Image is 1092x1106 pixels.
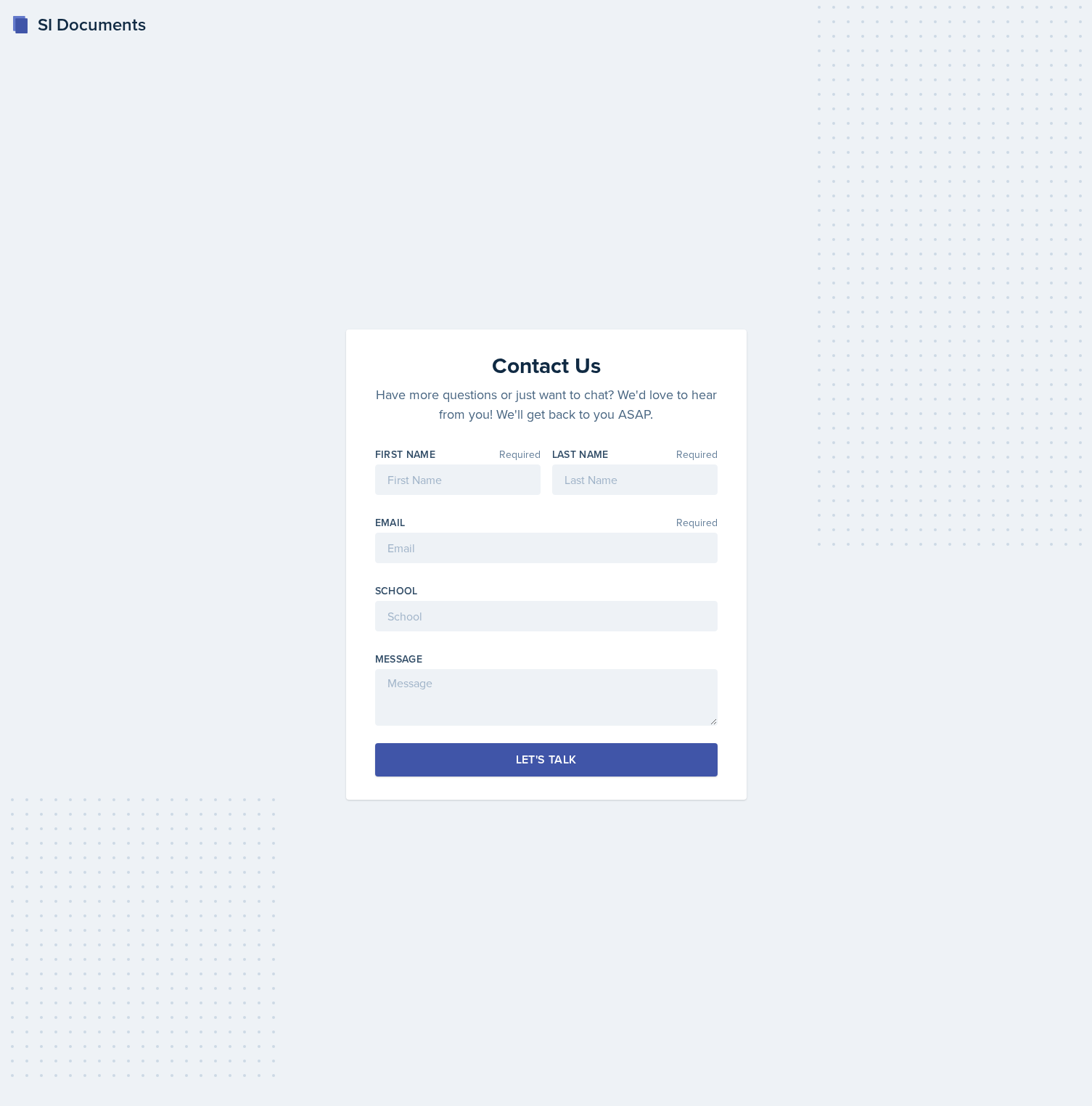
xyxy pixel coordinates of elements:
[375,652,422,666] label: Message
[375,743,718,777] button: Let's Talk
[375,447,436,462] label: First Name
[499,449,541,459] span: Required
[375,533,718,563] input: Email
[375,464,541,495] input: First Name
[12,12,146,38] a: SI Documents
[375,353,718,379] h2: Contact Us
[516,753,577,767] div: Let's Talk
[375,515,406,530] label: Email
[375,601,718,631] input: School
[676,449,718,459] span: Required
[375,583,418,598] label: School
[552,447,609,462] label: Last Name
[375,385,718,424] p: Have more questions or just want to chat? We'd love to hear from you! We'll get back to you ASAP.
[552,464,718,495] input: Last Name
[676,517,718,528] span: Required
